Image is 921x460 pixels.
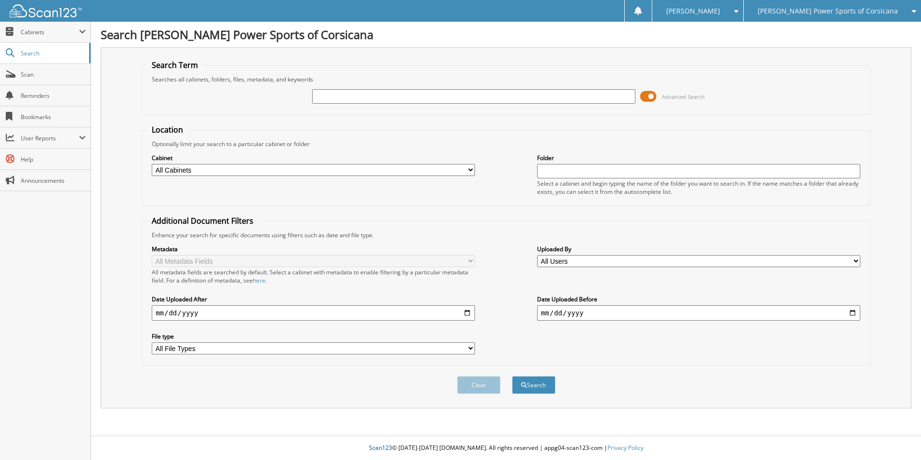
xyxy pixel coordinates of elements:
[21,28,79,36] span: Cabinets
[666,8,720,14] span: [PERSON_NAME]
[147,75,865,83] div: Searches all cabinets, folders, files, metadata, and keywords
[152,268,475,284] div: All metadata fields are searched by default. Select a cabinet with metadata to enable filtering b...
[21,155,86,163] span: Help
[758,8,898,14] span: [PERSON_NAME] Power Sports of Corsicana
[537,295,860,303] label: Date Uploaded Before
[91,436,921,460] div: © [DATE]-[DATE] [DOMAIN_NAME]. All rights reserved | appg04-scan123-com |
[662,93,705,100] span: Advanced Search
[21,134,79,142] span: User Reports
[21,49,84,57] span: Search
[101,27,911,42] h1: Search [PERSON_NAME] Power Sports of Corsicana
[152,154,475,162] label: Cabinet
[147,140,865,148] div: Optionally limit your search to a particular cabinet or folder
[512,376,555,394] button: Search
[152,295,475,303] label: Date Uploaded After
[21,70,86,79] span: Scan
[152,332,475,340] label: File type
[537,245,860,253] label: Uploaded By
[10,4,82,17] img: scan123-logo-white.svg
[873,414,921,460] iframe: Chat Widget
[147,216,258,226] legend: Additional Document Filters
[21,113,86,121] span: Bookmarks
[537,305,860,321] input: end
[537,154,860,162] label: Folder
[147,124,188,135] legend: Location
[152,245,475,253] label: Metadata
[152,305,475,321] input: start
[21,92,86,100] span: Reminders
[253,276,265,284] a: here
[457,376,500,394] button: Clear
[369,444,392,452] span: Scan123
[537,179,860,196] div: Select a cabinet and begin typing the name of the folder you want to search in. If the name match...
[147,60,203,70] legend: Search Term
[147,231,865,239] div: Enhance your search for specific documents using filters such as date and file type.
[607,444,644,452] a: Privacy Policy
[21,176,86,185] span: Announcements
